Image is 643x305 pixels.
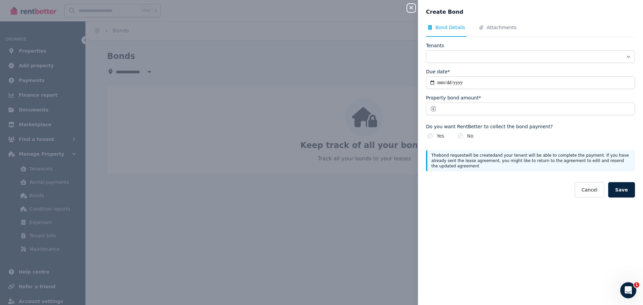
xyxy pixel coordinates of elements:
label: No [467,133,474,139]
span: Create Bond [426,8,463,16]
label: Property bond amount* [426,94,481,101]
label: Yes [437,133,444,139]
label: Tenants [426,42,444,49]
label: Do you want RentBetter to collect the bond payment? [426,123,635,130]
nav: Tabs [426,24,635,37]
span: Attachments [487,24,516,31]
span: 1 [634,282,639,288]
button: Cancel [575,182,604,198]
p: The bond request will be created and your tenant will be able to complete the payment. If you hav... [431,153,631,169]
span: Bond Details [435,24,465,31]
label: Due date* [426,68,450,75]
iframe: Intercom live chat [620,282,636,298]
button: Save [608,182,635,198]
